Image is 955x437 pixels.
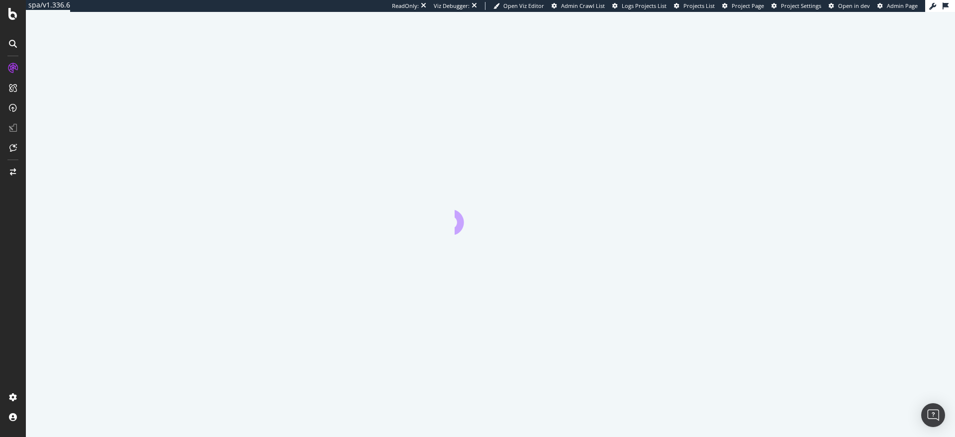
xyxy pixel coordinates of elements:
div: Open Intercom Messenger [921,403,945,427]
a: Open Viz Editor [493,2,544,10]
span: Logs Projects List [622,2,667,9]
div: Viz Debugger: [434,2,470,10]
span: Admin Page [887,2,918,9]
a: Logs Projects List [612,2,667,10]
span: Projects List [683,2,715,9]
span: Open in dev [838,2,870,9]
a: Projects List [674,2,715,10]
a: Admin Crawl List [552,2,605,10]
a: Admin Page [877,2,918,10]
a: Project Settings [771,2,821,10]
div: ReadOnly: [392,2,419,10]
a: Open in dev [829,2,870,10]
span: Open Viz Editor [503,2,544,9]
span: Project Settings [781,2,821,9]
span: Admin Crawl List [561,2,605,9]
div: animation [455,199,526,235]
a: Project Page [722,2,764,10]
span: Project Page [732,2,764,9]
